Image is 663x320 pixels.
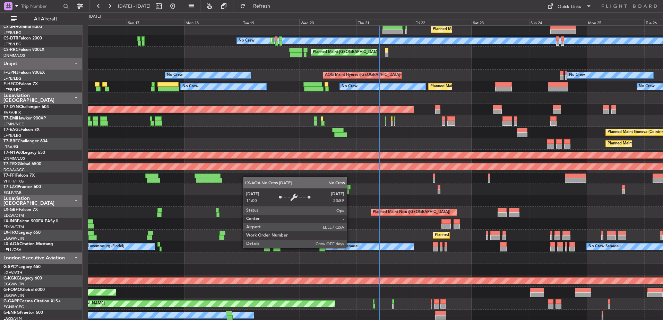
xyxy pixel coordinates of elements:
a: CS-JHHGlobal 6000 [3,25,42,29]
span: LX-INB [3,219,17,223]
span: T7-EMI [3,116,17,121]
a: LFPB/LBG [3,87,21,92]
div: Mon 25 [587,19,644,25]
div: No Crew [182,81,198,92]
a: VHHH/HKG [3,179,24,184]
div: Wed 20 [299,19,357,25]
a: T7-TRXGlobal 6500 [3,162,41,166]
a: LX-GBHFalcon 7X [3,208,38,212]
a: EGGW/LTN [3,293,24,298]
a: F-GPNJFalcon 900EX [3,71,45,75]
span: T7-TRX [3,162,18,166]
a: DNMM/LOS [3,53,25,58]
div: Planned Maint [GEOGRAPHIC_DATA] ([GEOGRAPHIC_DATA]) [430,81,540,92]
div: [DATE] [89,14,101,20]
a: EGLF/FAB [3,190,21,195]
a: G-ENRGPraetor 600 [3,311,43,315]
a: LX-INBFalcon 900EX EASy II [3,219,58,223]
div: Sun 17 [127,19,184,25]
div: No Crew [569,70,585,80]
span: G-GARE [3,299,19,303]
a: DNMM/LOS [3,156,25,161]
span: G-SPCY [3,265,18,269]
a: EDLW/DTM [3,213,24,218]
button: All Aircraft [8,14,75,25]
a: EGGW/LTN [3,236,24,241]
div: Sat 16 [69,19,127,25]
div: No Crew [239,36,255,46]
div: No Crew [639,81,655,92]
div: No Crew [342,81,358,92]
span: T7-EAGL [3,128,20,132]
span: LX-AOA [3,242,19,246]
a: T7-EMIHawker 900XP [3,116,46,121]
a: G-FOMOGlobal 6000 [3,288,45,292]
span: F-GPNJ [3,71,18,75]
span: G-ENRG [3,311,20,315]
span: T7-LZZI [3,185,18,189]
span: LX-TRO [3,231,18,235]
a: LELL/QSA [3,247,21,252]
div: Thu 21 [356,19,414,25]
div: Mon 18 [184,19,242,25]
div: Planned Maint Geneva (Cointrin) [272,219,329,229]
a: F-HECDFalcon 7X [3,82,38,86]
span: T7-BRE [3,139,18,143]
div: Planned Maint Sofia [272,36,308,46]
span: CS-DTR [3,36,18,41]
a: EVRA/RIX [3,110,21,115]
span: G-KGKG [3,276,20,281]
a: EGNR/CEG [3,304,24,310]
a: EDLW/DTM [3,224,24,230]
a: EGGW/LTN [3,282,24,287]
div: Planned Maint Nice ([GEOGRAPHIC_DATA]) [373,207,450,217]
a: T7-N1960Legacy 650 [3,151,45,155]
a: LFPB/LBG [3,30,21,35]
a: T7-EAGLFalcon 8X [3,128,40,132]
a: LX-TROLegacy 650 [3,231,41,235]
a: G-KGKGLegacy 600 [3,276,42,281]
a: LX-AOACitation Mustang [3,242,53,246]
button: Refresh [237,1,278,12]
div: Planned Maint [GEOGRAPHIC_DATA] ([GEOGRAPHIC_DATA]) [313,47,422,57]
div: No Crew Sabadell [327,241,360,252]
a: DGAA/ACC [3,167,25,172]
a: G-GARECessna Citation XLS+ [3,299,61,303]
a: CS-RRCFalcon 900LX [3,48,44,52]
div: AOG Maint Hyères ([GEOGRAPHIC_DATA]-[GEOGRAPHIC_DATA]) [325,70,442,80]
a: LGAV/ATH [3,270,22,275]
div: No Crew Sabadell [588,241,621,252]
span: CS-JHH [3,25,18,29]
a: LTBA/ISL [3,144,19,150]
div: Sun 24 [529,19,587,25]
div: Tue 19 [242,19,299,25]
a: G-SPCYLegacy 650 [3,265,41,269]
span: T7-FFI [3,174,16,178]
span: T7-N1960 [3,151,23,155]
span: T7-DYN [3,105,19,109]
a: T7-LZZIPraetor 600 [3,185,41,189]
span: CS-RRC [3,48,18,52]
a: LFPB/LBG [3,133,21,138]
div: Quick Links [558,3,581,10]
span: G-FOMO [3,288,21,292]
a: T7-DYNChallenger 604 [3,105,49,109]
a: CS-DTRFalcon 2000 [3,36,42,41]
a: LFPB/LBG [3,76,21,81]
a: T7-FFIFalcon 7X [3,174,35,178]
span: [DATE] - [DATE] [118,3,150,9]
div: Sat 23 [472,19,529,25]
a: T7-BREChallenger 604 [3,139,48,143]
div: Unplanned Maint [GEOGRAPHIC_DATA] ([GEOGRAPHIC_DATA]) [255,207,369,217]
input: Trip Number [21,1,61,11]
div: No Crew [167,70,183,80]
span: F-HECD [3,82,19,86]
a: LFMN/NCE [3,122,24,127]
button: Quick Links [544,1,595,12]
div: Planned Maint [GEOGRAPHIC_DATA] ([GEOGRAPHIC_DATA]) [433,24,542,35]
span: Refresh [247,4,276,9]
div: No Crew Luxembourg (Findel) [71,241,124,252]
div: Fri 22 [414,19,472,25]
span: LX-GBH [3,208,19,212]
div: Planned Maint [GEOGRAPHIC_DATA] ([GEOGRAPHIC_DATA]) [435,230,544,240]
